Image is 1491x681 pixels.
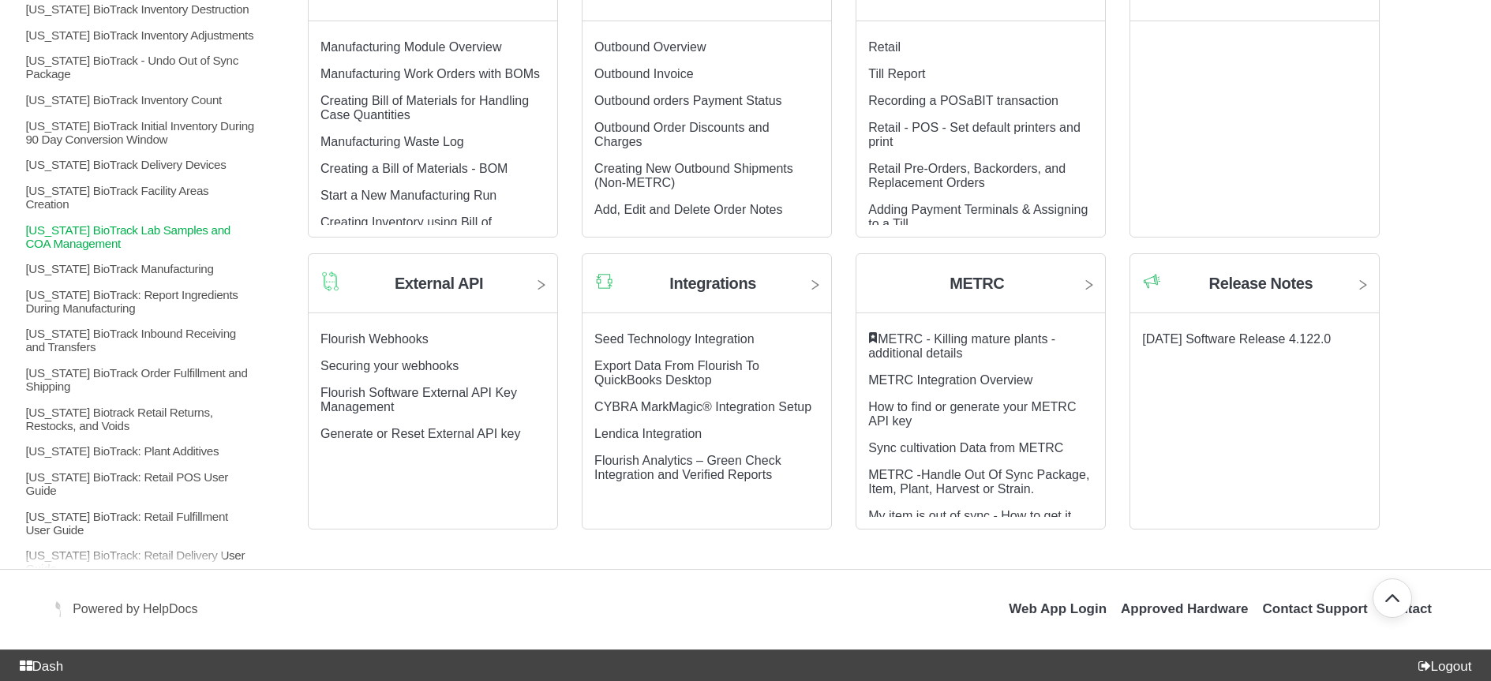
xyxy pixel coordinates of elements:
a: Flourish Software External API Key Management article [320,386,517,413]
a: Category icon Integrations [583,266,831,313]
img: Flourish Help Center [55,601,61,617]
p: [US_STATE] BioTrack: Retail Fulfillment User Guide [24,510,257,537]
span: Powered by HelpDocs [73,602,197,616]
a: METRC -Handle Out Of Sync Package, Item, Plant, Harvest or Strain. article [868,468,1089,496]
a: Flourish Analytics – Green Check Integration and Verified Reports article [594,454,781,481]
a: Retail article [868,40,901,54]
a: [US_STATE] BioTrack: Retail POS User Guide [12,470,257,497]
a: Creating a Bill of Materials - BOM article [320,162,508,175]
a: Securing your webhooks article [320,359,459,372]
a: Opens in a new tab [1009,601,1107,616]
a: [US_STATE] BioTrack Order Fulfillment and Shipping [12,366,257,393]
a: Category icon Release Notes [1130,266,1379,313]
a: Opens in a new tab [55,601,65,616]
p: [US_STATE] BioTrack: Retail POS User Guide [24,470,257,497]
p: [US_STATE] BioTrack Facility Areas Creation [24,184,257,211]
a: [US_STATE] BioTrack - Undo Out of Sync Package [12,54,257,81]
a: 2025.08.26 Software Release 4.122.0 article [1142,332,1331,346]
img: Category icon [320,271,340,291]
a: Creating Inventory using Bill of Materials article [320,215,492,243]
p: [US_STATE] BioTrack Order Fulfillment and Shipping [24,366,257,393]
a: [US_STATE] BioTrack Lab Samples and COA Management [12,223,257,250]
a: Generate or Reset External API key article [320,427,520,440]
a: Outbound Overview article [594,40,706,54]
a: Start a New Manufacturing Run article [320,189,496,202]
p: [US_STATE] BioTrack Inventory Count [24,93,257,107]
p: [US_STATE] BioTrack Inventory Destruction [24,2,257,16]
a: Flourish Webhooks article [320,332,429,346]
a: Opens in a new tab [1263,601,1368,616]
a: Outbound orders Payment Status article [594,94,781,107]
a: [US_STATE] BioTrack Inventory Adjustments [12,28,257,42]
h2: External API [395,275,483,293]
a: Creating New Outbound Shipments (Non-METRC) article [594,162,793,189]
a: Manufacturing Work Orders with BOMs article [320,67,540,80]
a: [US_STATE] BioTrack: Report Ingredients During Manufacturing [12,288,257,315]
p: [US_STATE] BioTrack Inbound Receiving and Transfers [24,327,257,354]
a: METRC Integration Overview article [868,373,1032,387]
img: Category icon [1142,271,1162,291]
a: [US_STATE] BioTrack Inventory Count [12,93,257,107]
a: Category icon External API [309,266,557,313]
a: Retail - POS - Set default printers and print article [868,121,1081,148]
img: Category icon [594,271,614,291]
h2: Release Notes [1209,275,1313,293]
a: [US_STATE] BioTrack Inbound Receiving and Transfers [12,327,257,354]
a: [US_STATE] Biotrack Retail Returns, Restocks, and Voids [12,406,257,432]
p: [US_STATE] BioTrack Lab Samples and COA Management [24,223,257,250]
p: [US_STATE] BioTrack Inventory Adjustments [24,28,257,42]
a: Adding Payment Terminals & Assigning to a Till article [868,203,1088,230]
a: Seed Technology Integration article [594,332,755,346]
a: Sync cultivation Data from METRC article [868,441,1063,455]
p: [US_STATE] BioTrack Manufacturing [24,262,257,275]
button: Go back to top of document [1373,578,1412,618]
p: [US_STATE] BioTrack - Undo Out of Sync Package [24,54,257,81]
div: ​ [868,332,1093,361]
a: [US_STATE] BioTrack: Plant Additives [12,444,257,458]
p: [US_STATE] BioTrack Delivery Devices [24,158,257,171]
p: [US_STATE] Biotrack Retail Returns, Restocks, and Voids [24,406,257,432]
a: CYBRA MarkMagic® Integration Setup article [594,400,811,413]
svg: Featured [868,332,878,343]
a: [US_STATE] BioTrack Initial Inventory During 90 Day Conversion Window [12,119,257,146]
a: [US_STATE] BioTrack: Retail Fulfillment User Guide [12,510,257,537]
a: Export Data From Flourish To QuickBooks Desktop article [594,359,759,387]
a: How to find or generate your METRC API key article [868,400,1076,428]
p: [US_STATE] BioTrack: Report Ingredients During Manufacturing [24,288,257,315]
a: Manufacturing Module Overview article [320,40,501,54]
a: METRC [856,266,1105,313]
a: Add, Edit and Delete Order Notes article [594,203,782,216]
h2: METRC [950,275,1004,293]
a: [US_STATE] BioTrack Delivery Devices [12,158,257,171]
a: Manufacturing Waste Log article [320,135,464,148]
a: Till Report article [868,67,925,80]
h2: Integrations [669,275,756,293]
a: [US_STATE] BioTrack Facility Areas Creation [12,184,257,211]
a: METRC - Killing mature plants - additional details article [868,332,1055,360]
p: [US_STATE] BioTrack Initial Inventory During 90 Day Conversion Window [24,119,257,146]
a: Opens in a new tab [65,601,197,616]
a: My item is out of sync - How to get it back in sync with METRC article [868,509,1071,537]
a: Opens in a new tab [1121,601,1249,616]
p: [US_STATE] BioTrack: Plant Additives [24,444,257,458]
a: Creating Bill of Materials for Handling Case Quantities article [320,94,529,122]
a: Outbound Invoice article [594,67,693,80]
a: [US_STATE] BioTrack Manufacturing [12,262,257,275]
a: Outbound Order Discounts and Charges article [594,121,769,148]
a: Dash [13,659,63,674]
a: Recording a POSaBIT transaction article [868,94,1058,107]
a: [US_STATE] BioTrack Inventory Destruction [12,2,257,16]
a: Lendica Integration article [594,427,702,440]
a: Retail Pre-Orders, Backorders, and Replacement Orders article [868,162,1066,189]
